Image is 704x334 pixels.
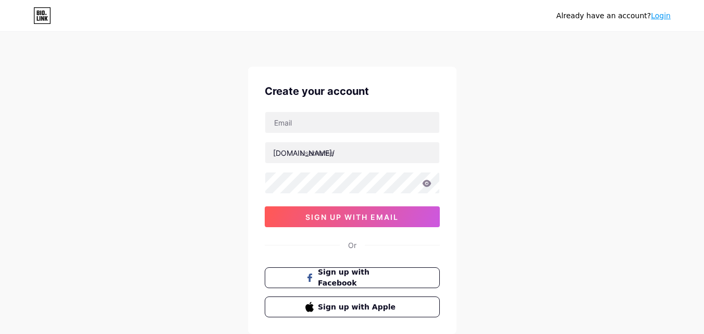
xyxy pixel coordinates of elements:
div: [DOMAIN_NAME]/ [273,147,335,158]
div: Or [348,240,356,251]
button: sign up with email [265,206,440,227]
div: Already have an account? [557,10,671,21]
input: Email [265,112,439,133]
button: Sign up with Facebook [265,267,440,288]
div: Create your account [265,83,440,99]
span: Sign up with Facebook [318,267,399,289]
span: Sign up with Apple [318,302,399,313]
span: sign up with email [305,213,399,221]
input: username [265,142,439,163]
a: Login [651,11,671,20]
button: Sign up with Apple [265,296,440,317]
